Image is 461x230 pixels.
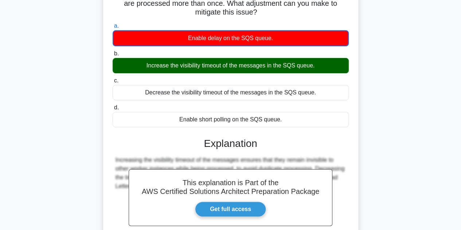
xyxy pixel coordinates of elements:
span: d. [114,104,119,110]
div: Increase the visibility timeout of the messages in the SQS queue. [113,58,349,73]
h3: Explanation [117,137,344,150]
span: c. [114,77,118,83]
span: a. [114,23,119,29]
span: b. [114,50,119,56]
div: Enable short polling on the SQS queue. [113,112,349,127]
div: Decrease the visibility timeout of the messages in the SQS queue. [113,85,349,100]
div: Enable delay on the SQS queue. [113,30,349,46]
a: Get full access [195,202,266,217]
div: Increasing the visibility timeout of the messages ensures that they remain invisible to other wor... [116,156,346,191]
